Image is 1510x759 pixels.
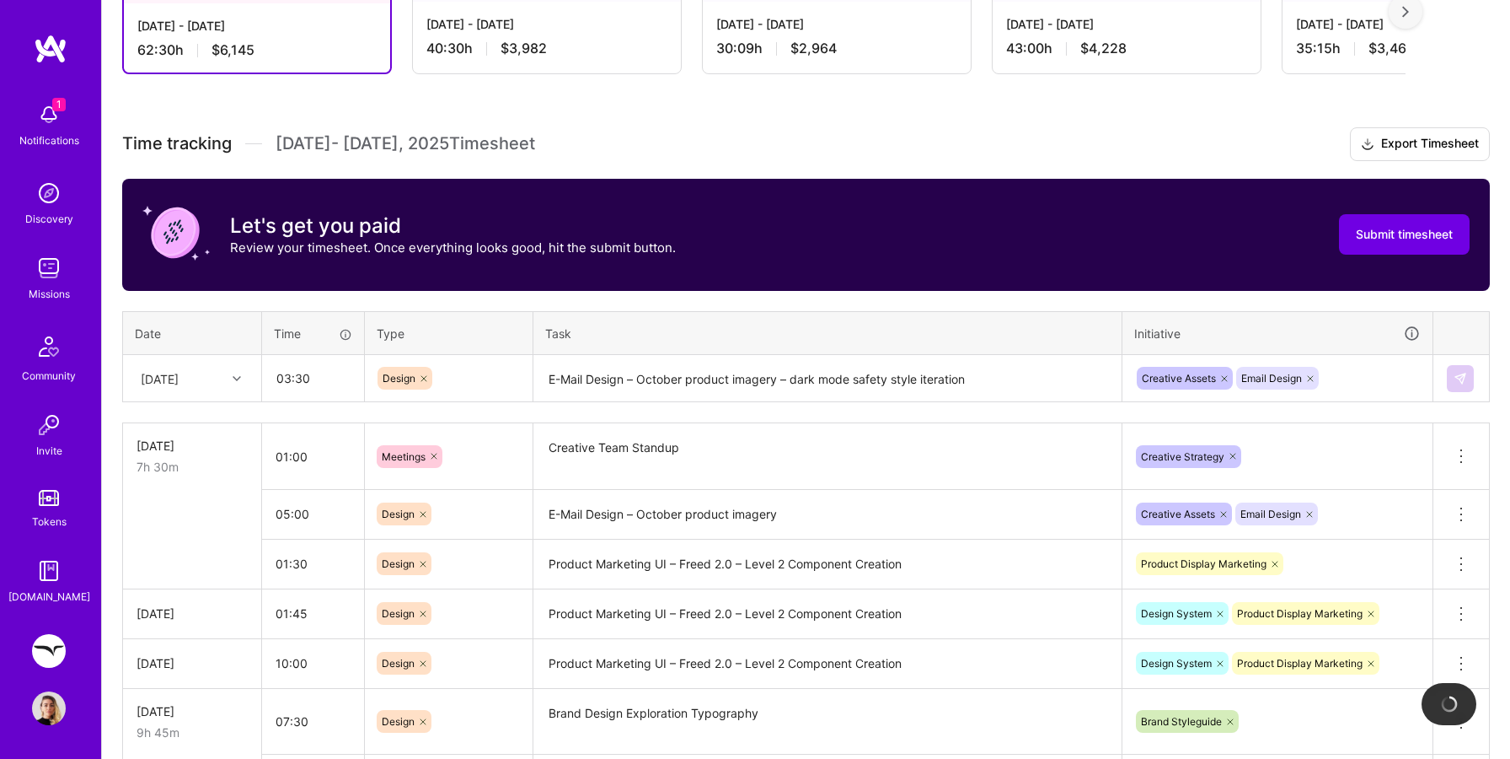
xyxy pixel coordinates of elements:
span: Design [382,715,415,728]
img: discovery [32,176,66,210]
span: Product Display Marketing [1237,657,1363,670]
span: Design [382,557,415,570]
th: Task [533,311,1122,355]
input: HH:MM [262,641,364,686]
div: [DATE] - [DATE] [426,15,667,33]
span: $3,982 [501,40,547,57]
textarea: Product Marketing UI – Freed 2.0 – Level 2 Component Creation [535,591,1120,638]
a: Freed: Marketing Designer [28,634,70,668]
input: HH:MM [262,591,364,636]
i: icon Chevron [233,374,241,383]
button: Submit timesheet [1339,214,1470,255]
img: coin [142,199,210,266]
div: 62:30 h [137,41,377,59]
div: [DATE] [137,702,248,720]
img: tokens [39,490,59,506]
span: Design System [1141,657,1212,670]
div: [DATE] [137,437,248,455]
input: HH:MM [262,492,364,536]
div: [DATE] [137,654,248,672]
input: HH:MM [262,434,364,479]
div: 43:00 h [1006,40,1247,57]
p: Review your timesheet. Once everything looks good, hit the submit button. [230,239,676,256]
span: Email Design [1241,372,1302,385]
div: 7h 30m [137,458,248,476]
h3: Let's get you paid [230,213,676,239]
span: Brand Styleguide [1141,715,1222,728]
span: $3,466 [1368,40,1415,57]
div: [DATE] - [DATE] [1006,15,1247,33]
div: Community [22,367,76,385]
button: Export Timesheet [1350,127,1490,161]
textarea: Creative Team Standup [535,425,1120,488]
textarea: E-Mail Design – October product imagery [535,492,1120,539]
th: Date [123,311,262,355]
span: $2,964 [790,40,837,57]
span: Creative Assets [1142,372,1216,385]
span: Creative Strategy [1141,450,1224,463]
span: [DATE] - [DATE] , 2025 Timesheet [276,133,535,154]
th: Type [365,311,533,355]
input: HH:MM [263,356,363,401]
i: icon Download [1361,136,1374,153]
input: HH:MM [262,541,364,586]
img: Submit [1454,372,1467,385]
div: [DATE] [137,605,248,622]
span: Meetings [382,450,426,463]
img: guide book [32,554,66,588]
img: right [1402,6,1409,18]
span: $4,228 [1080,40,1127,57]
span: $6,145 [212,41,254,59]
div: 30:09 h [716,40,957,57]
img: teamwork [32,251,66,285]
textarea: E-Mail Design – October product imagery – dark mode safety style iteration [535,357,1120,401]
span: Creative Assets [1141,508,1215,520]
div: 40:30 h [426,40,667,57]
img: Freed: Marketing Designer [32,634,66,668]
textarea: Product Marketing UI – Freed 2.0 – Level 2 Component Creation [535,641,1120,687]
span: Email Design [1240,508,1301,520]
img: bell [32,98,66,132]
span: Design [383,372,415,385]
a: User Avatar [28,692,70,725]
img: logo [34,34,67,64]
img: Invite [32,408,66,442]
span: Design [382,508,415,520]
span: Submit timesheet [1356,226,1453,243]
span: Product Display Marketing [1237,607,1363,620]
div: Invite [36,442,62,460]
img: loading [1437,692,1460,716]
div: Missions [29,285,70,303]
div: [DATE] [141,369,179,387]
div: [DATE] - [DATE] [137,17,377,35]
div: Tokens [32,513,67,530]
img: Community [29,326,69,367]
div: Discovery [25,210,73,228]
textarea: Brand Design Exploration Typography [535,691,1120,754]
span: Product Display Marketing [1141,557,1266,570]
div: [DOMAIN_NAME] [8,588,90,606]
textarea: Product Marketing UI – Freed 2.0 – Level 2 Component Creation [535,541,1120,588]
div: Initiative [1134,324,1421,343]
span: 1 [52,98,66,111]
div: Notifications [19,132,79,149]
span: Time tracking [122,133,232,154]
div: null [1447,365,1475,392]
span: Design [382,607,415,620]
div: 9h 45m [137,724,248,741]
span: Design System [1141,607,1212,620]
div: [DATE] - [DATE] [716,15,957,33]
span: Design [382,657,415,670]
div: Time [274,325,352,342]
img: User Avatar [32,692,66,725]
input: HH:MM [262,699,364,744]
